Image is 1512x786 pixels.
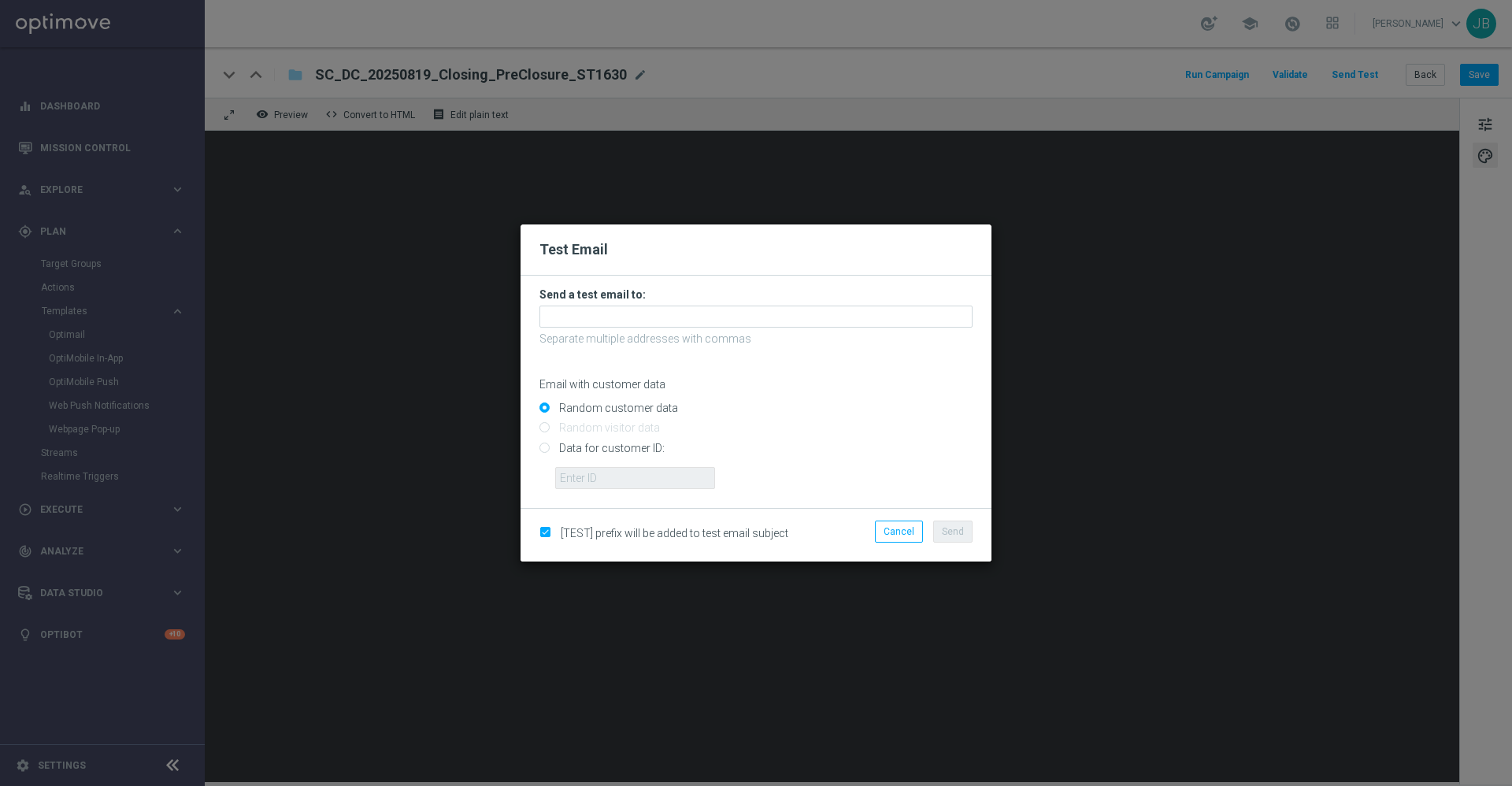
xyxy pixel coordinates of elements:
span: [TEST] prefix will be added to test email subject [561,527,788,539]
h2: Test Email [539,240,973,259]
button: Send [933,521,973,543]
p: Separate multiple addresses with commas [539,332,973,346]
h3: Send a test email to: [539,287,973,302]
p: Email with customer data [539,377,973,391]
input: Enter ID [555,467,715,489]
button: Cancel [875,521,923,543]
label: Random customer data [555,401,678,415]
span: Send [942,526,964,537]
